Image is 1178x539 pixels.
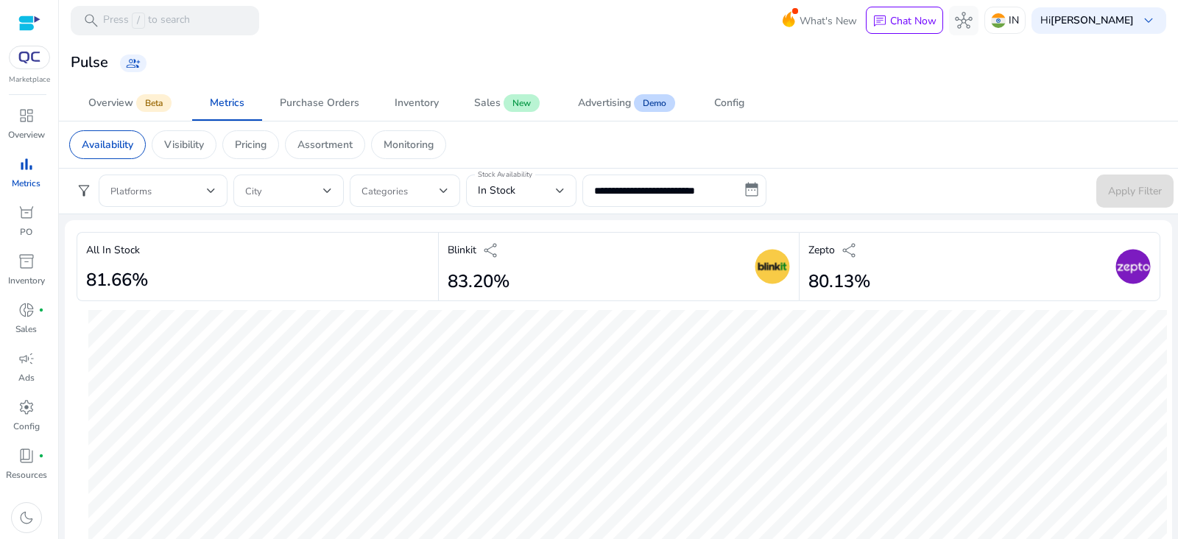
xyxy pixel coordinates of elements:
p: Visibility [164,137,204,152]
span: hub [955,12,973,29]
button: chatChat Now [866,7,943,35]
p: Blinkit [448,242,476,258]
span: In Stock [478,183,515,197]
p: Ads [18,371,35,384]
span: group_add [126,56,141,71]
div: Sales [474,98,501,108]
p: Sales [15,323,37,336]
a: group_add [120,54,147,72]
p: Hi [1040,15,1134,26]
span: keyboard_arrow_down [1140,12,1157,29]
h2: 83.20% [448,271,509,292]
div: Config [714,98,744,108]
p: Resources [6,468,47,482]
div: Overview [88,98,133,108]
span: filter_alt [75,182,93,200]
p: Metrics [12,177,40,190]
span: What's New [800,8,857,34]
span: orders [18,204,35,222]
span: bar_chart [18,155,35,173]
p: Pricing [235,137,267,152]
span: campaign [18,350,35,367]
span: fiber_manual_record [38,307,44,313]
h3: Pulse [71,54,108,71]
p: Monitoring [384,137,434,152]
span: fiber_manual_record [38,453,44,459]
span: inventory_2 [18,253,35,270]
p: Inventory [8,274,45,287]
span: book_4 [18,447,35,465]
span: settings [18,398,35,416]
p: Overview [8,128,45,141]
span: dark_mode [18,509,35,526]
p: IN [1009,7,1019,33]
p: PO [20,225,32,239]
span: chat [872,14,887,29]
p: Chat Now [890,14,937,28]
img: in.svg [991,13,1006,28]
mat-label: Stock Availability [478,169,532,180]
p: Availability [82,137,133,152]
span: search [82,12,100,29]
span: donut_small [18,301,35,319]
p: Press to search [103,13,190,29]
div: Advertising [578,98,631,108]
div: Metrics [210,98,244,108]
span: Demo [634,94,675,112]
span: / [132,13,145,29]
span: share [482,242,500,259]
p: All In Stock [86,242,140,258]
h2: 80.13% [808,271,870,292]
span: dashboard [18,107,35,124]
h2: 81.66% [86,269,148,291]
span: New [504,94,540,112]
div: Inventory [395,98,439,108]
p: Assortment [297,137,353,152]
div: Purchase Orders [280,98,359,108]
p: Config [13,420,40,433]
img: QC-logo.svg [16,52,43,63]
b: [PERSON_NAME] [1051,13,1134,27]
button: hub [949,6,978,35]
span: Beta [136,94,172,112]
span: share [841,242,858,259]
p: Marketplace [9,74,50,85]
p: Zepto [808,242,835,258]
